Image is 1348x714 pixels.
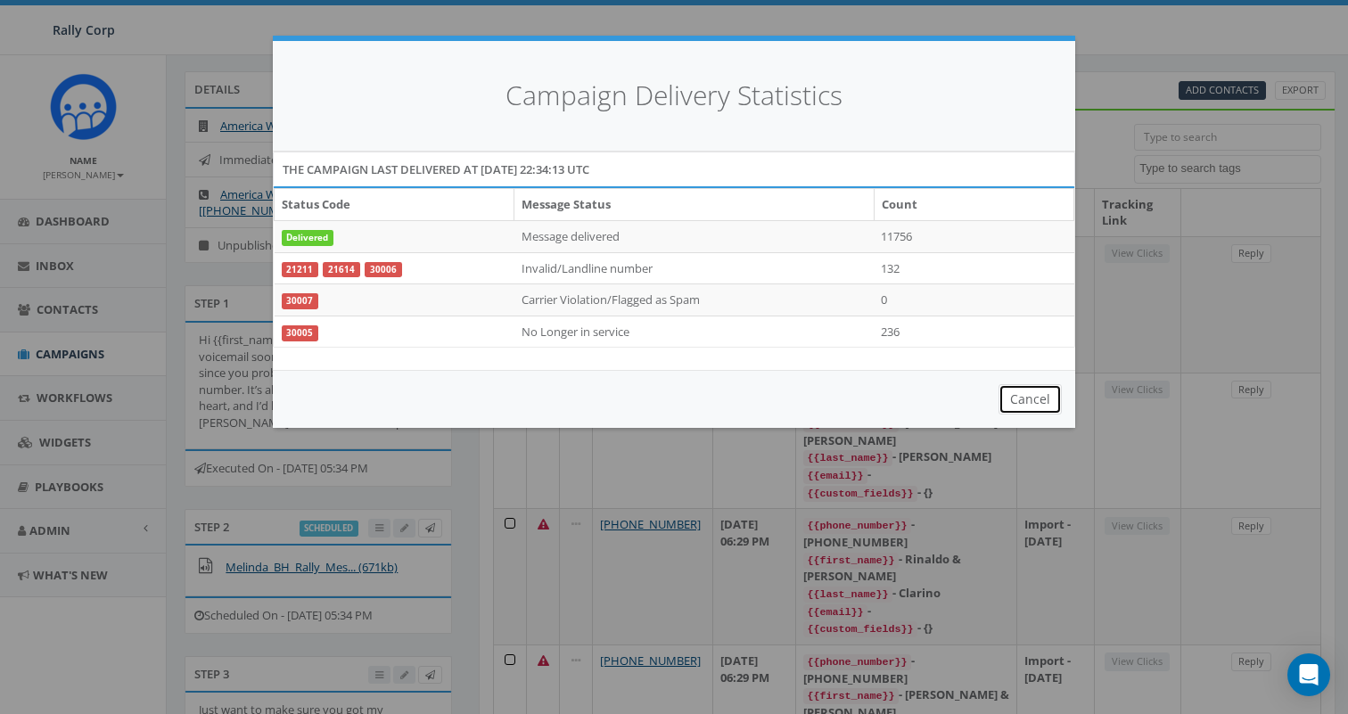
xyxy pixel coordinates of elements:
[300,77,1048,115] h4: Campaign Delivery Statistics
[514,220,875,252] td: Message delivered
[282,293,319,309] a: 30007
[273,152,1075,187] div: The campaign last delivered at [DATE] 22:34:13 UTC
[874,252,1073,284] td: 132
[365,262,402,278] a: 30006
[282,230,334,246] span: Delivered
[874,284,1073,316] td: 0
[514,316,875,347] td: No Longer in service
[514,252,875,284] td: Invalid/Landline number
[999,384,1062,414] button: Cancel
[874,316,1073,347] td: 236
[522,196,611,212] b: Message Status
[514,284,875,316] td: Carrier Violation/Flagged as Spam
[323,262,360,278] a: 21614
[282,325,319,341] a: 30005
[282,196,350,212] b: Status Code
[874,220,1073,252] td: 11756
[282,262,319,278] a: 21211
[882,196,917,212] b: Count
[1287,653,1330,696] div: Open Intercom Messenger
